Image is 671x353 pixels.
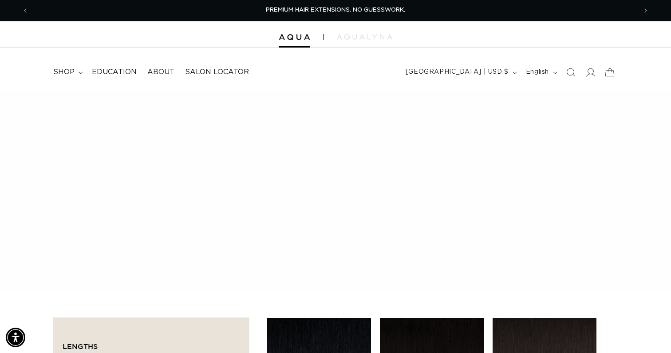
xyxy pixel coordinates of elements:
button: [GEOGRAPHIC_DATA] | USD $ [400,64,521,81]
a: About [142,62,180,82]
img: aqualyna.com [337,34,392,40]
p: Hand Tied Wefts are lightweight, seamless, and made with 100% Remy hair. Loved for their natural ... [53,204,391,226]
span: shop [53,67,75,77]
span: Salon Locator [185,67,249,77]
span: Education [92,67,137,77]
img: Aqua Hair Extensions [279,34,310,40]
span: English [526,67,549,77]
span: About [147,67,174,77]
summary: Search [561,63,580,82]
span: [GEOGRAPHIC_DATA] | USD $ [406,67,509,77]
div: Accessibility Menu [6,328,25,347]
a: Salon Locator [180,62,254,82]
iframe: Chat Widget [627,310,671,353]
button: Next announcement [636,2,655,19]
button: English [521,64,561,81]
button: Previous announcement [16,2,35,19]
a: Education [87,62,142,82]
h2: HAND TIED WEFT [53,170,391,201]
span: Lengths [63,342,98,350]
summary: shop [48,62,87,82]
span: PREMIUM HAIR EXTENSIONS. NO GUESSWORK. [266,7,405,13]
